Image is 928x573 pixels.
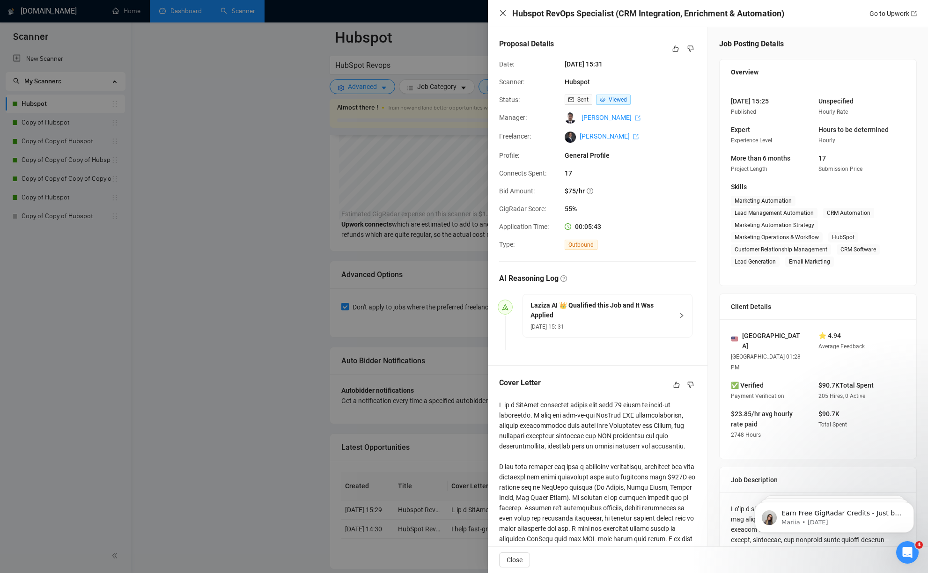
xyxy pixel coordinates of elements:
[685,43,696,54] button: dislike
[499,78,524,86] span: Scanner:
[731,109,756,115] span: Published
[568,97,574,103] span: mail
[818,109,848,115] span: Hourly Rate
[633,134,639,140] span: export
[731,154,790,162] span: More than 6 months
[499,60,514,68] span: Date:
[565,186,705,196] span: $75/hr
[818,126,889,133] span: Hours to be determined
[828,232,858,242] span: HubSpot
[731,137,772,144] span: Experience Level
[512,7,784,19] h4: Hubspot RevOps Specialist (CRM Integration, Enrichment & Automation)
[719,38,784,50] h5: Job Posting Details
[499,152,519,159] span: Profile:
[499,9,507,17] span: close
[499,273,559,284] h5: AI Reasoning Log
[731,208,818,218] span: Lead Management Automation
[818,421,847,428] span: Total Spent
[731,220,818,230] span: Marketing Automation Strategy
[499,96,520,103] span: Status:
[499,132,531,140] span: Freelancer:
[731,382,764,389] span: ✅ Verified
[896,541,919,564] iframe: Intercom live chat
[731,166,767,172] span: Project Length
[731,196,795,206] span: Marketing Automation
[823,208,874,218] span: CRM Automation
[869,10,917,17] a: Go to Upworkexport
[818,393,865,399] span: 205 Hires, 0 Active
[499,552,530,567] button: Close
[530,323,564,330] span: [DATE] 15: 31
[818,137,835,144] span: Hourly
[731,97,769,105] span: [DATE] 15:25
[499,205,546,213] span: GigRadar Score:
[687,381,694,389] span: dislike
[685,379,696,390] button: dislike
[565,223,571,230] span: clock-circle
[565,77,705,87] span: Hubspot
[507,555,523,565] span: Close
[582,114,641,121] a: [PERSON_NAME] export
[837,244,880,255] span: CRM Software
[580,132,639,140] a: [PERSON_NAME] export
[818,410,840,418] span: $90.7K
[818,97,854,105] span: Unspecified
[818,154,826,162] span: 17
[731,244,831,255] span: Customer Relationship Management
[609,96,627,103] span: Viewed
[679,313,685,318] span: right
[731,257,780,267] span: Lead Generation
[575,223,601,230] span: 00:05:43
[731,126,750,133] span: Expert
[635,115,641,121] span: export
[742,331,803,351] span: [GEOGRAPHIC_DATA]
[499,114,527,121] span: Manager:
[731,183,747,191] span: Skills
[499,169,546,177] span: Connects Spent:
[818,166,862,172] span: Submission Price
[565,132,576,143] img: c1oRZP7ya-gZeXBZs2I_y4d46spWwPWkgtFu3Y0e1NwPtxLRoO_POAPGAzL2fpArAb
[499,377,541,389] h5: Cover Letter
[565,204,705,214] span: 55%
[818,332,841,339] span: ⭐ 4.94
[600,97,605,103] span: eye
[587,187,594,195] span: question-circle
[731,67,759,77] span: Overview
[499,38,554,50] h5: Proposal Details
[670,43,681,54] button: like
[565,59,705,69] span: [DATE] 15:31
[731,410,793,428] span: $23.85/hr avg hourly rate paid
[915,541,923,549] span: 4
[818,343,865,350] span: Average Feedback
[731,232,823,242] span: Marketing Operations & Workflow
[785,257,834,267] span: Email Marketing
[731,432,761,438] span: 2748 Hours
[818,382,874,389] span: $90.7K Total Spent
[530,301,673,320] h5: Laziza AI 👑 Qualified this Job and It Was Applied
[911,11,917,16] span: export
[731,294,905,319] div: Client Details
[565,168,705,178] span: 17
[731,467,905,492] div: Job Description
[499,187,535,195] span: Bid Amount:
[577,96,589,103] span: Sent
[560,275,567,282] span: question-circle
[673,381,680,389] span: like
[565,150,705,161] span: General Profile
[502,304,508,310] span: send
[671,379,682,390] button: like
[741,482,928,548] iframe: Intercom notifications message
[499,223,549,230] span: Application Time:
[731,393,784,399] span: Payment Verification
[731,336,738,342] img: 🇺🇸
[731,353,801,371] span: [GEOGRAPHIC_DATA] 01:28 PM
[499,241,515,248] span: Type:
[499,9,507,17] button: Close
[565,240,597,250] span: Outbound
[672,45,679,52] span: like
[687,45,694,52] span: dislike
